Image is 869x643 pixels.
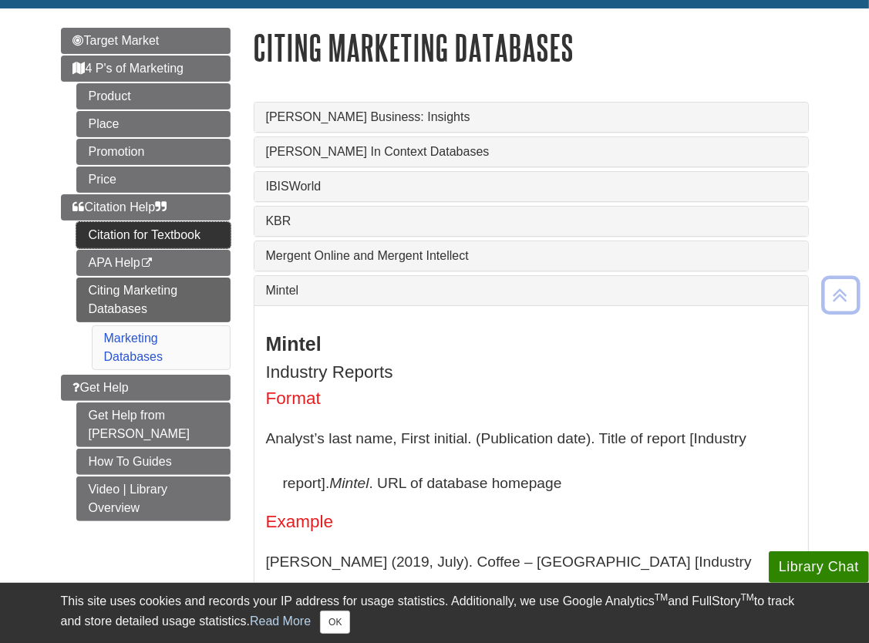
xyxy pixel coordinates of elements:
[61,28,231,521] div: Guide Page Menu
[266,416,797,505] p: Analyst’s last name, First initial. (Publication date). Title of report [Industry report]. . URL ...
[61,592,809,634] div: This site uses cookies and records your IP address for usage statistics. Additionally, we use Goo...
[76,278,231,322] a: Citing Marketing Databases
[76,222,231,248] a: Citation for Textbook
[816,284,865,305] a: Back to Top
[76,111,231,137] a: Place
[76,476,231,521] a: Video | Library Overview
[76,139,231,165] a: Promotion
[769,551,869,583] button: Library Chat
[76,83,231,109] a: Product
[266,145,797,159] a: [PERSON_NAME] In Context Databases
[61,375,231,401] a: Get Help
[254,28,809,67] h1: Citing Marketing Databases
[73,62,184,75] span: 4 P's of Marketing
[61,194,231,221] a: Citation Help
[266,540,797,628] p: [PERSON_NAME] (2019, July). Coffee – [GEOGRAPHIC_DATA] [Industry report]. . [URL][DOMAIN_NAME]
[104,332,163,363] a: Marketing Databases
[266,110,797,124] a: [PERSON_NAME] Business: Insights
[266,389,797,409] h4: Format
[76,250,231,276] a: APA Help
[76,449,231,475] a: How To Guides
[266,513,797,532] h4: Example
[266,180,797,194] a: IBISWorld
[266,363,797,382] h4: Industry Reports
[140,258,153,268] i: This link opens in a new window
[73,200,167,214] span: Citation Help
[320,611,350,634] button: Close
[73,34,160,47] span: Target Market
[655,592,668,603] sup: TM
[266,214,797,228] a: KBR
[76,402,231,447] a: Get Help from [PERSON_NAME]
[266,284,797,298] a: Mintel
[61,56,231,82] a: 4 P's of Marketing
[76,167,231,193] a: Price
[61,28,231,54] a: Target Market
[250,614,311,628] a: Read More
[73,381,129,394] span: Get Help
[329,475,369,491] i: Mintel
[266,333,322,355] strong: Mintel
[266,249,797,263] a: Mergent Online and Mergent Intellect
[741,592,754,603] sup: TM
